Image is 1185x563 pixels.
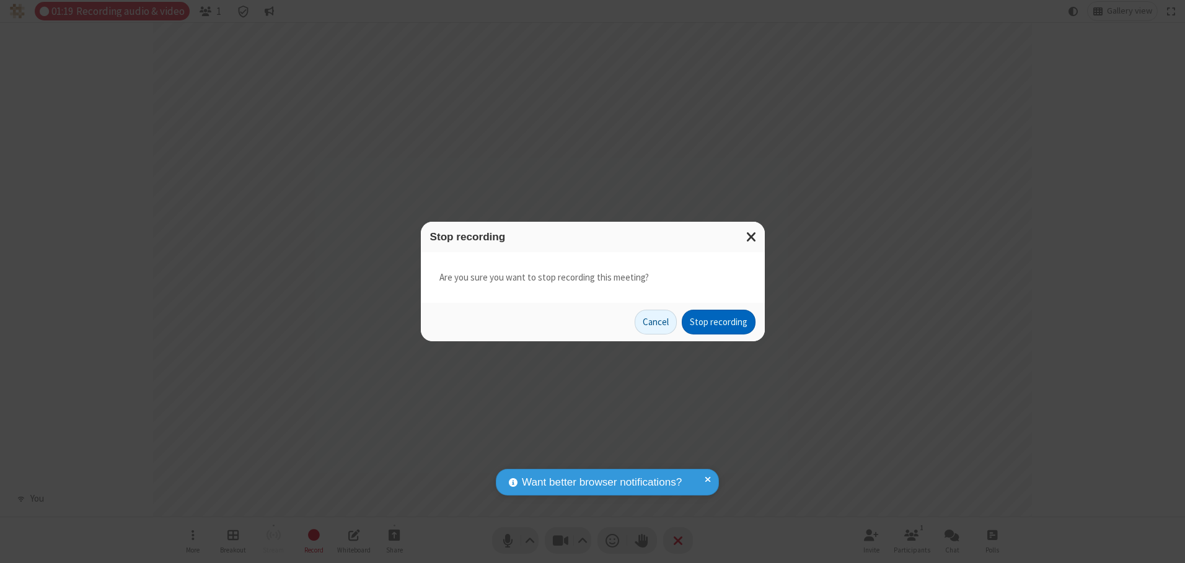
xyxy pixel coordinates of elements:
button: Close modal [739,222,765,252]
button: Stop recording [682,310,755,334]
div: Are you sure you want to stop recording this meeting? [421,252,765,303]
h3: Stop recording [430,231,755,243]
span: Want better browser notifications? [522,474,682,491]
button: Cancel [635,310,677,334]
